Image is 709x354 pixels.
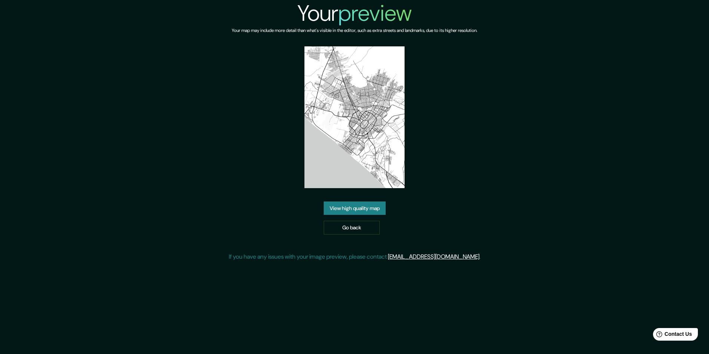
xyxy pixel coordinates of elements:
[324,221,380,235] a: Go back
[229,252,481,261] p: If you have any issues with your image preview, please contact .
[232,27,477,35] h6: Your map may include more detail than what's visible in the editor, such as extra streets and lan...
[304,46,405,188] img: created-map-preview
[388,253,479,260] a: [EMAIL_ADDRESS][DOMAIN_NAME]
[324,201,386,215] a: View high quality map
[643,325,701,346] iframe: Help widget launcher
